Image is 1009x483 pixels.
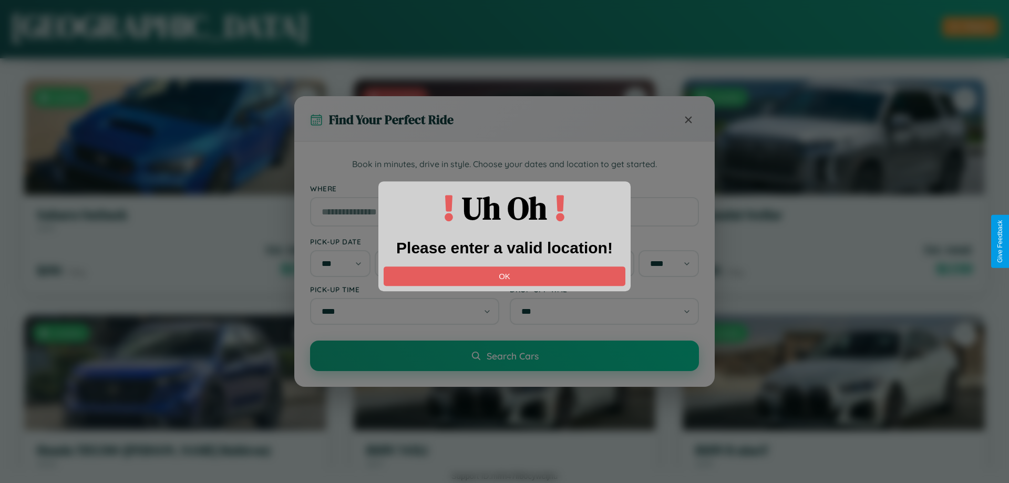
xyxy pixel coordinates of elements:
[310,285,499,294] label: Pick-up Time
[310,237,499,246] label: Pick-up Date
[487,350,539,362] span: Search Cars
[310,184,699,193] label: Where
[310,158,699,171] p: Book in minutes, drive in style. Choose your dates and location to get started.
[510,237,699,246] label: Drop-off Date
[510,285,699,294] label: Drop-off Time
[329,111,454,128] h3: Find Your Perfect Ride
